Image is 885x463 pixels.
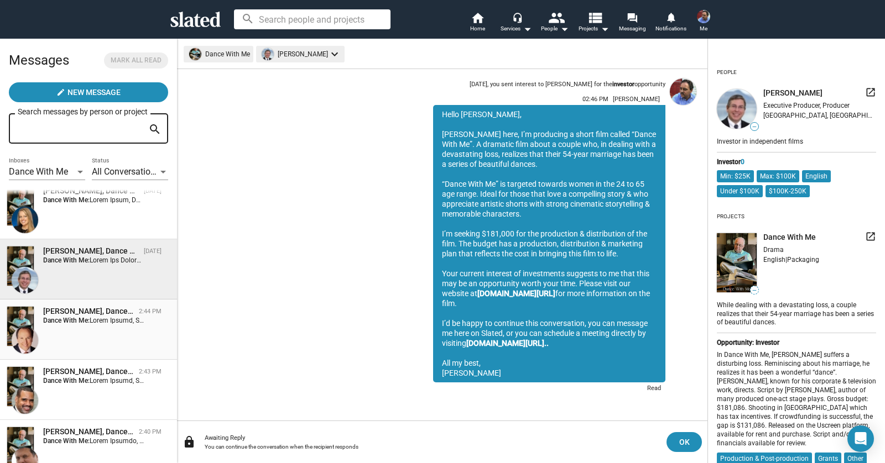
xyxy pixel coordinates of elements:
[612,81,634,88] strong: investor
[9,166,68,177] span: Dance With Me
[670,78,696,105] img: Robert DiGregorio Jr
[520,22,534,35] mat-icon: arrow_drop_down
[641,382,665,396] div: Read
[741,158,745,166] span: 0
[9,82,168,102] button: New Message
[582,96,608,103] span: 02:46 PM
[717,135,876,146] div: Investor in independent films
[697,10,710,23] img: Robert DiGregorio Jr
[9,47,69,73] h2: Messages
[763,112,876,119] div: [GEOGRAPHIC_DATA], [GEOGRAPHIC_DATA], [GEOGRAPHIC_DATA]
[12,387,38,414] img: Reuben McDaniel
[717,65,737,80] div: People
[12,327,38,354] img: Steven Krone
[751,287,758,293] span: —
[43,377,90,385] strong: Dance With Me:
[598,22,611,35] mat-icon: arrow_drop_down
[262,48,274,60] img: undefined
[92,166,160,177] span: All Conversations
[466,339,549,348] a: [DOMAIN_NAME][URL]..
[717,233,757,292] img: undefined
[675,432,693,452] span: OK
[763,246,784,254] span: Drama
[139,308,162,315] time: 2:44 PM
[667,432,702,452] button: OK
[619,22,646,35] span: Messaging
[471,11,484,24] mat-icon: home
[655,22,686,35] span: Notifications
[717,351,876,448] div: In Dance With Me, [PERSON_NAME] suffers a disturbing loss. Reminiscing about his marriage, he rea...
[470,22,485,35] span: Home
[847,425,874,452] div: Open Intercom Messenger
[763,88,822,98] span: [PERSON_NAME]
[477,289,555,298] a: [DOMAIN_NAME][URL]
[470,81,665,89] div: [DATE], you sent interest to [PERSON_NAME] for the opportunity
[558,22,571,35] mat-icon: arrow_drop_down
[7,246,34,286] img: Dance With Me
[111,55,162,66] span: Mark all read
[717,185,763,197] mat-chip: Under $100K
[234,9,391,29] input: Search people and projects
[256,46,345,62] mat-chip: [PERSON_NAME]
[43,427,134,437] div: Gabriel Terrazas, Dance With Me
[613,96,660,103] span: [PERSON_NAME]
[144,248,162,255] time: [DATE]
[43,317,90,324] strong: Dance With Me:
[574,11,613,35] button: Projects
[548,9,564,25] mat-icon: people
[43,196,90,204] strong: Dance With Me:
[613,11,652,35] a: Messaging
[717,299,876,328] div: While dealing with a devastating loss, a couple realizes that their 54-year marriage has been a s...
[7,367,34,406] img: Dance With Me
[497,11,535,35] button: Services
[139,428,162,435] time: 2:40 PM
[205,434,658,441] div: Awaiting Reply
[717,339,876,346] div: Opportunity: Investor
[12,267,38,293] img: Jon Patrick Rhamey
[12,207,38,233] img: Kelly Landreth
[501,22,532,35] div: Services
[67,82,121,102] span: New Message
[56,88,65,97] mat-icon: create
[139,368,162,375] time: 2:43 PM
[148,121,162,138] mat-icon: search
[690,8,717,36] button: Robert DiGregorio JrMe
[785,256,787,264] span: |
[579,22,609,35] span: Projects
[587,9,603,25] mat-icon: view_list
[458,11,497,35] a: Home
[541,22,569,35] div: People
[652,11,690,35] a: Notifications
[717,170,754,182] mat-chip: Min: $25K
[43,306,134,317] div: Steven Krone, Dance With Me
[43,437,90,445] strong: Dance With Me:
[43,256,90,264] strong: Dance With Me:
[763,256,785,264] span: English
[668,76,699,398] a: Robert DiGregorio Jr
[766,185,810,197] mat-chip: $100K-250K
[535,11,574,35] button: People
[751,124,758,130] span: —
[512,12,522,22] mat-icon: headset_mic
[665,12,676,22] mat-icon: notifications
[104,52,168,69] button: Mark all read
[717,158,876,166] div: Investor
[7,186,34,225] img: Dance With Me
[763,102,876,109] div: Executive Producer, Producer
[43,246,139,256] div: Jon Patrick Rhamey, Dance With Me
[865,87,876,98] mat-icon: launch
[328,48,341,61] mat-icon: keyboard_arrow_down
[802,170,831,182] mat-chip: English
[717,209,745,224] div: Projects
[757,170,799,182] mat-chip: Max: $100K
[700,22,707,35] span: Me
[183,435,196,449] mat-icon: lock
[865,231,876,242] mat-icon: launch
[7,307,34,346] img: Dance With Me
[627,12,637,23] mat-icon: forum
[43,366,134,377] div: Reuben McDaniel, Dance With Me
[717,89,757,129] img: undefined
[205,444,658,450] div: You can continue the conversation when the recipient responds
[787,256,819,264] span: Packaging
[763,232,816,243] span: Dance With Me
